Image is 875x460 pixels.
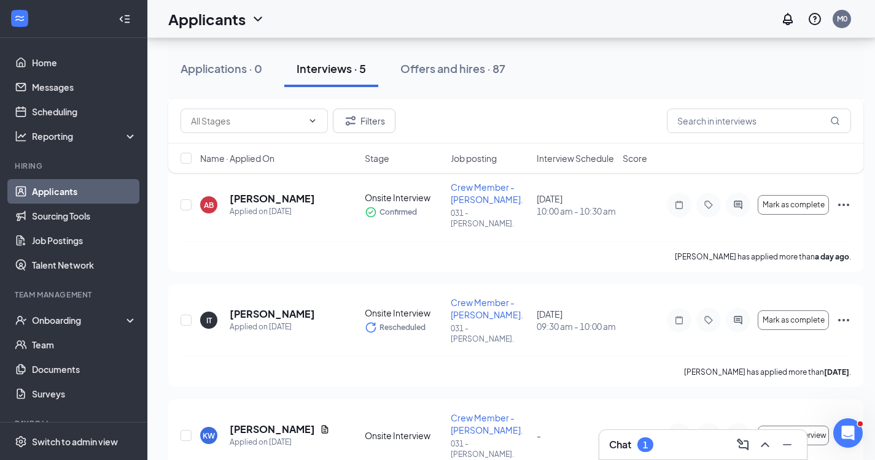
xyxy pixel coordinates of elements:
p: [PERSON_NAME] has applied more than . [684,367,851,377]
div: IT [206,315,212,326]
button: Schedule interview [758,426,829,445]
svg: Collapse [119,13,131,25]
div: AB [204,200,214,210]
p: 031 - [PERSON_NAME]. [451,323,529,344]
div: Onsite Interview [365,307,443,319]
button: Mark as complete [758,195,829,215]
h3: Chat [609,438,631,451]
svg: Ellipses [836,197,851,212]
svg: ChevronDown [308,116,317,126]
a: Documents [32,357,137,381]
a: Home [32,50,137,75]
p: 031 - [PERSON_NAME]. [451,208,529,229]
div: Payroll [15,418,134,429]
span: Name · Applied On [200,152,274,164]
div: M0 [837,13,847,24]
button: ChevronUp [755,435,775,454]
div: Applied on [DATE] [230,321,315,333]
svg: Document [320,424,330,434]
p: [PERSON_NAME] has applied more than . [675,251,851,262]
button: Mark as complete [758,310,829,330]
a: Team [32,332,137,357]
svg: ActiveChat [731,200,745,210]
svg: Tag [701,200,716,210]
span: - [537,430,541,441]
svg: QuestionInfo [807,12,822,26]
span: 10:00 am - 10:30 am [537,205,615,217]
svg: Analysis [15,130,27,142]
b: [DATE] [824,367,849,377]
div: Applications · 0 [181,61,262,76]
svg: Settings [15,435,27,448]
svg: Filter [343,113,358,128]
div: Offers and hires · 87 [400,61,505,76]
div: Onsite Interview [365,429,443,442]
span: Stage [365,152,389,164]
b: a day ago [815,252,849,261]
div: Interviews · 5 [297,61,366,76]
button: ComposeMessage [733,435,753,454]
svg: ChevronDown [251,12,265,26]
button: Minimize [777,435,797,454]
svg: Note [672,315,686,325]
div: Applied on [DATE] [230,436,330,448]
a: Messages [32,75,137,99]
svg: Ellipses [836,313,851,328]
input: Search in interviews [667,109,851,133]
div: [DATE] [537,308,615,332]
h1: Applicants [168,9,246,29]
a: Applicants [32,179,137,204]
div: Switch to admin view [32,435,118,448]
input: All Stages [191,114,303,128]
span: Mark as complete [763,316,825,324]
svg: ComposeMessage [736,437,750,452]
span: 09:30 am - 10:00 am [537,320,615,332]
a: Talent Network [32,253,137,277]
svg: Loading [365,321,377,334]
a: Surveys [32,381,137,406]
svg: MagnifyingGlass [830,116,840,126]
svg: ChevronUp [758,437,772,452]
h5: [PERSON_NAME] [230,307,315,321]
div: Onsite Interview [365,191,443,204]
div: Hiring [15,161,134,171]
svg: ActiveChat [731,315,745,325]
span: Score [623,152,647,164]
div: 1 [643,440,648,450]
svg: Minimize [780,437,795,452]
svg: WorkstreamLogo [14,12,26,25]
span: Rescheduled [379,321,426,334]
a: Job Postings [32,228,137,253]
span: Crew Member - [PERSON_NAME]. [451,412,523,435]
p: 031 - [PERSON_NAME]. [451,439,529,459]
div: [DATE] [537,193,615,217]
iframe: Intercom live chat [833,418,863,448]
div: Applied on [DATE] [230,205,315,218]
svg: Note [672,200,686,210]
svg: CheckmarkCircle [365,206,377,218]
svg: Notifications [780,12,795,26]
div: Onboarding [32,314,126,326]
span: Mark as complete [763,201,825,209]
span: Confirmed [379,206,417,218]
svg: Tag [701,315,716,325]
div: Team Management [15,289,134,300]
h5: [PERSON_NAME] [230,192,315,205]
div: Reporting [32,130,138,142]
a: Scheduling [32,99,137,124]
h5: [PERSON_NAME] [230,423,315,436]
button: Filter Filters [333,109,395,133]
span: Crew Member - [PERSON_NAME]. [451,297,523,320]
span: Job posting [451,152,497,164]
a: Sourcing Tools [32,204,137,228]
div: KW [203,431,215,441]
svg: UserCheck [15,314,27,326]
span: Interview Schedule [537,152,614,164]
